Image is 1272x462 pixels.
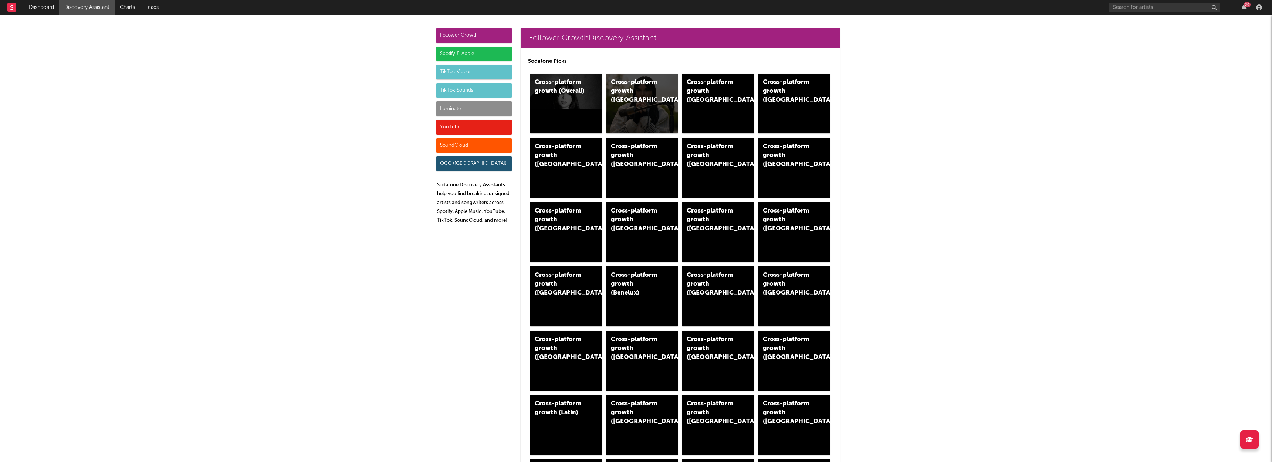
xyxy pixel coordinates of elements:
[687,207,737,233] div: Cross-platform growth ([GEOGRAPHIC_DATA])
[436,28,512,43] div: Follower Growth
[436,138,512,153] div: SoundCloud
[687,400,737,426] div: Cross-platform growth ([GEOGRAPHIC_DATA])
[436,47,512,61] div: Spotify & Apple
[535,207,585,233] div: Cross-platform growth ([GEOGRAPHIC_DATA])
[682,331,754,391] a: Cross-platform growth ([GEOGRAPHIC_DATA])
[535,271,585,298] div: Cross-platform growth ([GEOGRAPHIC_DATA])
[606,395,678,455] a: Cross-platform growth ([GEOGRAPHIC_DATA])
[682,266,754,326] a: Cross-platform growth ([GEOGRAPHIC_DATA])
[758,395,830,455] a: Cross-platform growth ([GEOGRAPHIC_DATA])
[763,142,813,169] div: Cross-platform growth ([GEOGRAPHIC_DATA])
[763,78,813,105] div: Cross-platform growth ([GEOGRAPHIC_DATA])
[436,156,512,171] div: OCC ([GEOGRAPHIC_DATA])
[535,335,585,362] div: Cross-platform growth ([GEOGRAPHIC_DATA])
[682,138,754,198] a: Cross-platform growth ([GEOGRAPHIC_DATA]/GSA)
[763,271,813,298] div: Cross-platform growth ([GEOGRAPHIC_DATA])
[611,207,661,233] div: Cross-platform growth ([GEOGRAPHIC_DATA])
[758,138,830,198] a: Cross-platform growth ([GEOGRAPHIC_DATA])
[763,400,813,426] div: Cross-platform growth ([GEOGRAPHIC_DATA])
[606,138,678,198] a: Cross-platform growth ([GEOGRAPHIC_DATA])
[611,335,661,362] div: Cross-platform growth ([GEOGRAPHIC_DATA])
[758,202,830,262] a: Cross-platform growth ([GEOGRAPHIC_DATA])
[535,78,585,96] div: Cross-platform growth (Overall)
[682,74,754,133] a: Cross-platform growth ([GEOGRAPHIC_DATA])
[606,74,678,133] a: Cross-platform growth ([GEOGRAPHIC_DATA])
[530,331,602,391] a: Cross-platform growth ([GEOGRAPHIC_DATA])
[682,395,754,455] a: Cross-platform growth ([GEOGRAPHIC_DATA])
[530,395,602,455] a: Cross-platform growth (Latin)
[687,78,737,105] div: Cross-platform growth ([GEOGRAPHIC_DATA])
[530,266,602,326] a: Cross-platform growth ([GEOGRAPHIC_DATA])
[535,142,585,169] div: Cross-platform growth ([GEOGRAPHIC_DATA])
[436,83,512,98] div: TikTok Sounds
[1244,2,1251,7] div: 29
[1242,4,1247,10] button: 29
[436,65,512,79] div: TikTok Videos
[535,400,585,417] div: Cross-platform growth (Latin)
[682,202,754,262] a: Cross-platform growth ([GEOGRAPHIC_DATA])
[437,181,512,225] p: Sodatone Discovery Assistants help you find breaking, unsigned artists and songwriters across Spo...
[758,74,830,133] a: Cross-platform growth ([GEOGRAPHIC_DATA])
[763,335,813,362] div: Cross-platform growth ([GEOGRAPHIC_DATA])
[687,142,737,169] div: Cross-platform growth ([GEOGRAPHIC_DATA]/GSA)
[763,207,813,233] div: Cross-platform growth ([GEOGRAPHIC_DATA])
[758,331,830,391] a: Cross-platform growth ([GEOGRAPHIC_DATA])
[606,266,678,326] a: Cross-platform growth (Benelux)
[436,101,512,116] div: Luminate
[521,28,840,48] a: Follower GrowthDiscovery Assistant
[611,400,661,426] div: Cross-platform growth ([GEOGRAPHIC_DATA])
[606,331,678,391] a: Cross-platform growth ([GEOGRAPHIC_DATA])
[611,142,661,169] div: Cross-platform growth ([GEOGRAPHIC_DATA])
[530,74,602,133] a: Cross-platform growth (Overall)
[611,78,661,105] div: Cross-platform growth ([GEOGRAPHIC_DATA])
[436,120,512,135] div: YouTube
[758,266,830,326] a: Cross-platform growth ([GEOGRAPHIC_DATA])
[530,138,602,198] a: Cross-platform growth ([GEOGRAPHIC_DATA])
[530,202,602,262] a: Cross-platform growth ([GEOGRAPHIC_DATA])
[687,335,737,362] div: Cross-platform growth ([GEOGRAPHIC_DATA])
[611,271,661,298] div: Cross-platform growth (Benelux)
[687,271,737,298] div: Cross-platform growth ([GEOGRAPHIC_DATA])
[528,57,833,66] p: Sodatone Picks
[1109,3,1220,12] input: Search for artists
[606,202,678,262] a: Cross-platform growth ([GEOGRAPHIC_DATA])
